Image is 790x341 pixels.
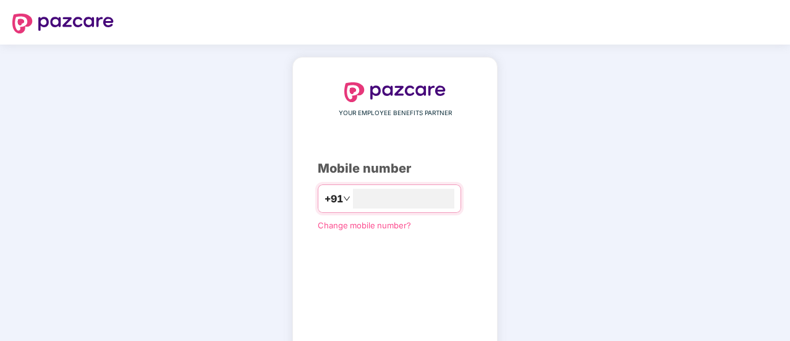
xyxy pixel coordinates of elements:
[318,159,472,178] div: Mobile number
[12,14,114,33] img: logo
[343,195,350,202] span: down
[325,191,343,207] span: +91
[344,82,446,102] img: logo
[339,108,452,118] span: YOUR EMPLOYEE BENEFITS PARTNER
[318,220,411,230] a: Change mobile number?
